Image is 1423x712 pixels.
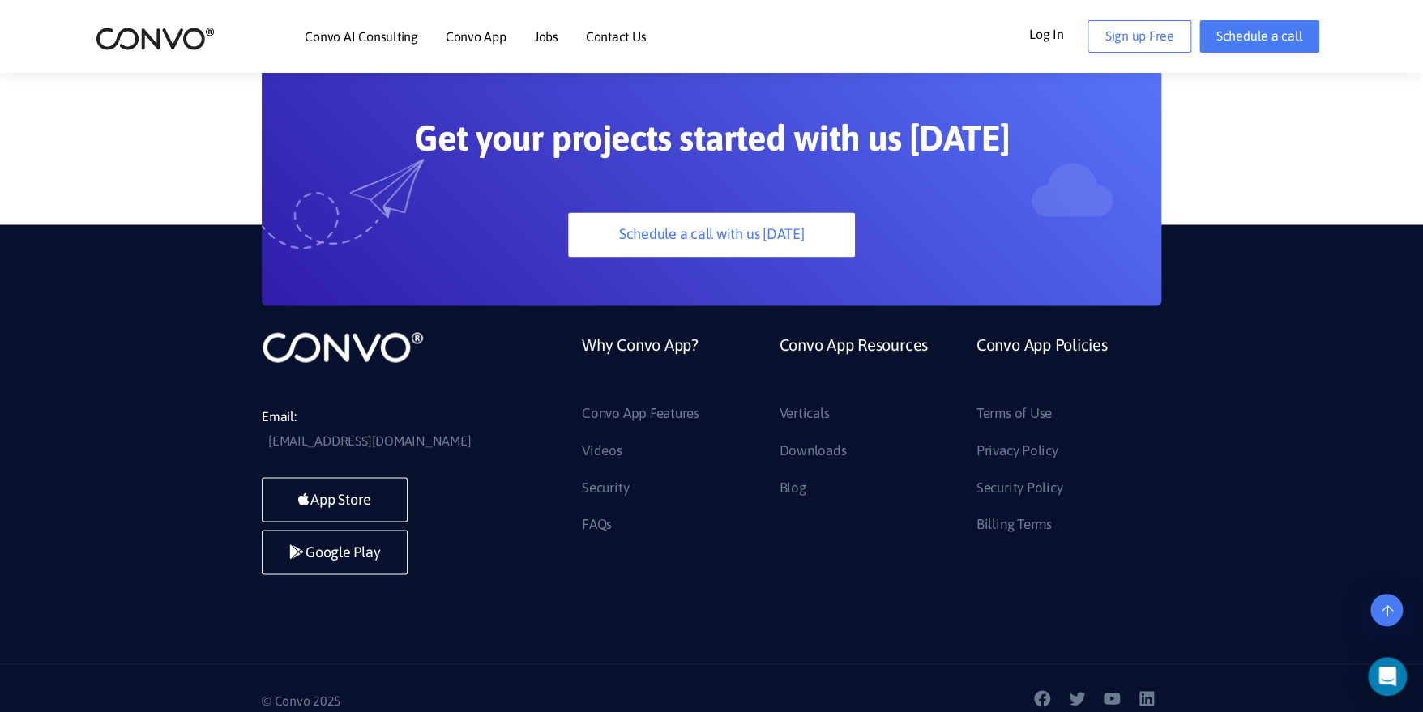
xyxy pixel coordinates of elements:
[976,511,1052,537] a: Billing Terms
[262,404,505,453] li: Email:
[305,30,417,43] a: Convo AI Consulting
[446,30,506,43] a: Convo App
[582,400,699,426] a: Convo App Features
[339,117,1084,172] h2: Get your projects started with us [DATE]
[568,212,854,257] a: Schedule a call with us [DATE]
[1088,20,1190,53] a: Sign up Free
[976,437,1058,463] a: Privacy Policy
[570,330,1161,548] div: Footer
[1029,20,1088,46] a: Log In
[976,475,1062,501] a: Security Policy
[262,477,408,522] a: App Store
[262,330,424,364] img: logo_not_found
[582,437,622,463] a: Videos
[779,437,846,463] a: Downloads
[1368,657,1407,696] div: Open Intercom Messenger
[779,400,829,426] a: Verticals
[534,30,558,43] a: Jobs
[268,428,471,453] a: [EMAIL_ADDRESS][DOMAIN_NAME]
[582,475,629,501] a: Security
[586,30,647,43] a: Contact Us
[582,330,699,400] a: Why Convo App?
[96,26,215,51] img: logo_2.png
[262,530,408,574] a: Google Play
[976,330,1108,400] a: Convo App Policies
[779,330,927,400] a: Convo App Resources
[976,400,1052,426] a: Terms of Use
[779,475,806,501] a: Blog
[1199,20,1319,53] a: Schedule a call
[582,511,612,537] a: FAQs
